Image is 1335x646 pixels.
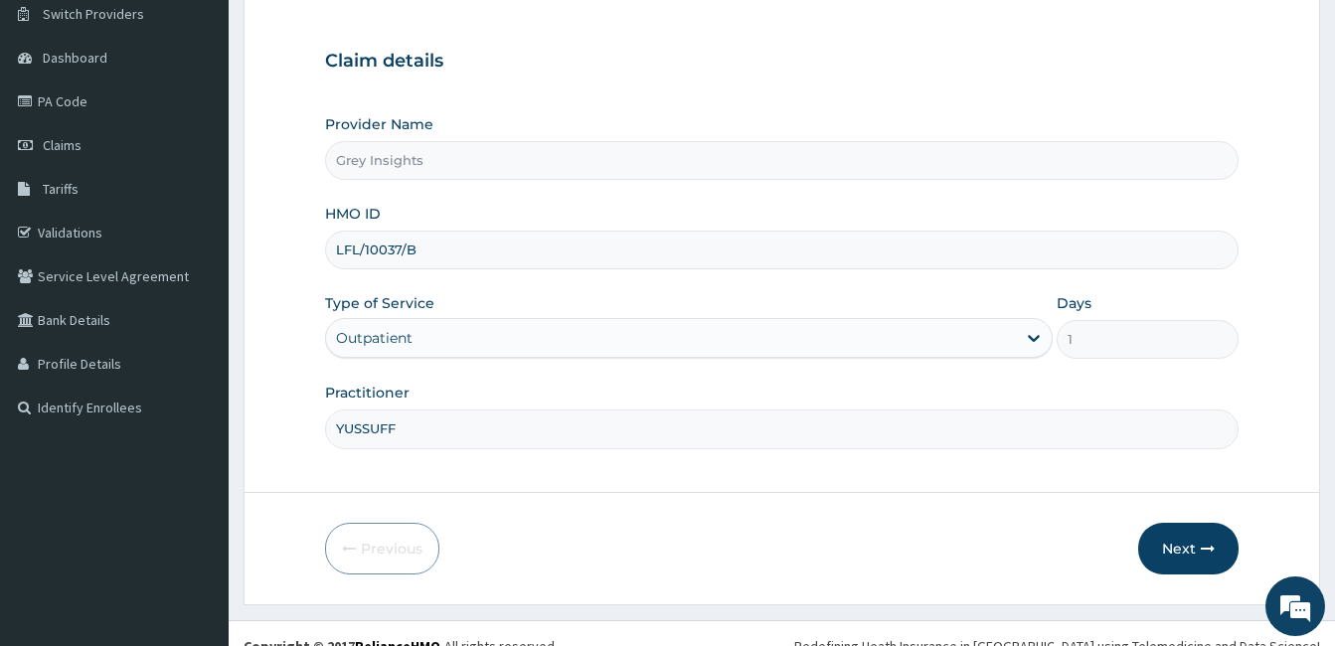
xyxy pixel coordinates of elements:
label: Days [1057,293,1091,313]
span: Dashboard [43,49,107,67]
label: HMO ID [325,204,381,224]
div: Outpatient [336,328,413,348]
div: Minimize live chat window [326,10,374,58]
input: Enter Name [325,409,1239,448]
span: We're online! [115,196,274,397]
span: Tariffs [43,180,79,198]
img: d_794563401_company_1708531726252_794563401 [37,99,81,149]
textarea: Type your message and hit 'Enter' [10,433,379,503]
span: Switch Providers [43,5,144,23]
span: Claims [43,136,82,154]
button: Next [1138,523,1239,574]
label: Practitioner [325,383,410,403]
button: Previous [325,523,439,574]
input: Enter HMO ID [325,231,1239,269]
label: Provider Name [325,114,433,134]
h3: Claim details [325,51,1239,73]
div: Chat with us now [103,111,334,137]
label: Type of Service [325,293,434,313]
